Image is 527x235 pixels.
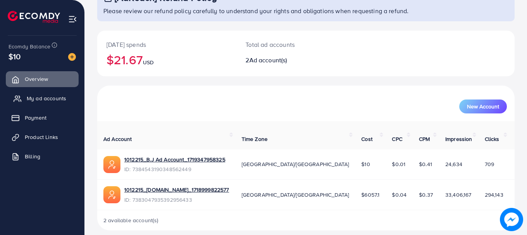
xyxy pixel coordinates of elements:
[106,40,227,49] p: [DATE] spends
[27,94,66,102] span: My ad accounts
[392,135,402,143] span: CPC
[106,52,227,67] h2: $21.67
[25,114,46,122] span: Payment
[8,11,60,23] img: logo
[25,133,58,141] span: Product Links
[242,135,268,143] span: Time Zone
[103,186,120,203] img: ic-ads-acc.e4c84228.svg
[245,40,331,49] p: Total ad accounts
[9,51,21,62] span: $10
[459,99,507,113] button: New Account
[103,156,120,173] img: ic-ads-acc.e4c84228.svg
[419,135,430,143] span: CPM
[6,91,79,106] a: My ad accounts
[249,56,287,64] span: Ad account(s)
[392,160,405,168] span: $0.01
[6,71,79,87] a: Overview
[25,75,48,83] span: Overview
[361,160,370,168] span: $10
[124,186,229,194] a: 1012215_[DOMAIN_NAME]_1718999822577
[361,135,373,143] span: Cost
[419,160,432,168] span: $0.41
[485,160,494,168] span: 709
[242,191,349,199] span: [GEOGRAPHIC_DATA]/[GEOGRAPHIC_DATA]
[445,191,472,199] span: 33,406,167
[445,160,462,168] span: 24,634
[103,135,132,143] span: Ad Account
[9,43,50,50] span: Ecomdy Balance
[445,135,472,143] span: Impression
[6,149,79,164] a: Billing
[467,104,499,109] span: New Account
[242,160,349,168] span: [GEOGRAPHIC_DATA]/[GEOGRAPHIC_DATA]
[68,15,77,24] img: menu
[68,53,76,61] img: image
[124,196,229,204] span: ID: 7383047935392956433
[103,6,510,15] p: Please review our refund policy carefully to understand your rights and obligations when requesti...
[25,153,40,160] span: Billing
[361,191,379,199] span: $6057.1
[6,110,79,125] a: Payment
[6,129,79,145] a: Product Links
[245,57,331,64] h2: 2
[392,191,407,199] span: $0.04
[419,191,433,199] span: $0.37
[485,135,500,143] span: Clicks
[103,216,159,224] span: 2 available account(s)
[143,58,154,66] span: USD
[124,156,225,163] a: 1012215_B.J Ad Account_1719347958325
[500,208,523,231] img: image
[124,165,225,173] span: ID: 7384543190348562449
[485,191,503,199] span: 294,143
